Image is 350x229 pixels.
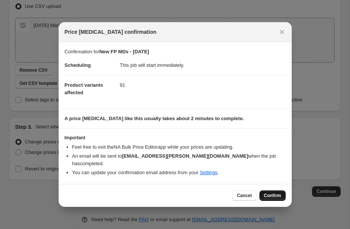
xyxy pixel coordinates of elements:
a: Settings [200,170,217,175]
span: Cancel [237,193,252,199]
span: Scheduling [65,62,91,68]
li: An email will be sent to when the job has completed . [72,152,286,167]
span: Product variants affected [65,82,103,95]
li: Feel free to exit the NA Bulk Price Editor app while your prices are updating. [72,143,286,151]
span: Price [MEDICAL_DATA] confirmation [65,28,157,36]
dd: This job will start immediately. [120,56,286,75]
button: Cancel [232,190,256,201]
b: [EMAIL_ADDRESS][PERSON_NAME][DOMAIN_NAME] [122,153,248,159]
button: Confirm [259,190,286,201]
li: You can update your confirmation email address from your . [72,169,286,176]
span: Confirm [264,193,281,199]
h3: Important [65,135,286,141]
dd: 91 [120,75,286,95]
b: A price [MEDICAL_DATA] like this usually takes about 2 minutes to complete. [65,116,244,121]
p: Confirmation for [65,48,286,56]
button: Close [277,27,287,37]
b: New FP MDs - [DATE] [99,49,149,54]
